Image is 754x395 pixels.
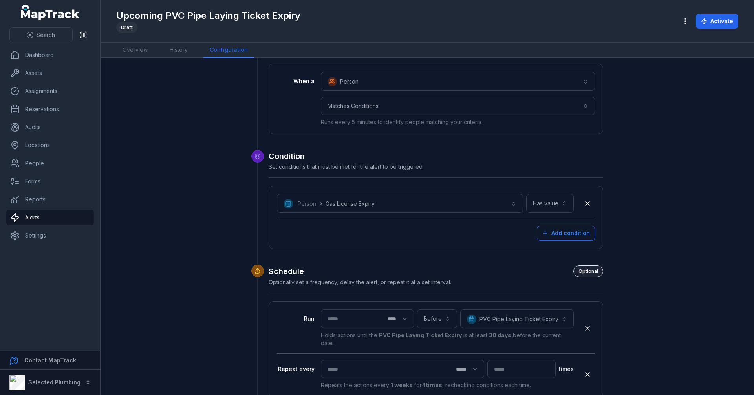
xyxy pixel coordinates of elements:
[321,381,574,389] p: Repeats the actions every for , rechecking conditions each time.
[321,331,574,347] p: Holds actions until the is at least before the current date.
[6,192,94,207] a: Reports
[559,365,574,373] span: times
[269,151,603,162] h2: Condition
[203,43,254,58] a: Configuration
[489,332,511,338] strong: 30 days
[6,228,94,243] a: Settings
[6,119,94,135] a: Audits
[460,309,574,328] button: PVC Pipe Laying Ticket Expiry
[537,226,595,241] button: Add condition
[526,194,574,213] button: Has value
[163,43,194,58] a: History
[422,382,442,388] strong: 4 times
[269,163,424,170] span: Set conditions that must be met for the alert to be triggered.
[277,315,315,323] label: Run
[6,65,94,81] a: Assets
[269,265,603,277] h2: Schedule
[116,9,300,22] h1: Upcoming PVC Pipe Laying Ticket Expiry
[116,22,137,33] div: Draft
[6,174,94,189] a: Forms
[321,97,595,115] button: Matches Conditions
[417,309,457,328] button: Before
[6,137,94,153] a: Locations
[37,31,55,39] span: Search
[6,210,94,225] a: Alerts
[24,357,76,364] strong: Contact MapTrack
[321,118,595,126] p: Runs every 5 minutes to identify people matching your criteria.
[6,83,94,99] a: Assignments
[21,5,80,20] a: MapTrack
[573,265,603,277] div: Optional
[277,77,315,85] label: When a
[6,47,94,63] a: Dashboard
[28,379,81,386] strong: Selected Plumbing
[321,72,595,91] button: Person
[9,27,73,42] button: Search
[116,43,154,58] a: Overview
[6,155,94,171] a: People
[277,194,523,213] button: PersonGas License Expiry
[6,101,94,117] a: Reservations
[277,365,315,373] label: Repeat every
[269,279,451,285] span: Optionally set a frequency, delay the alert, or repeat it at a set interval.
[379,332,462,338] strong: PVC Pipe Laying Ticket Expiry
[696,14,738,29] button: Activate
